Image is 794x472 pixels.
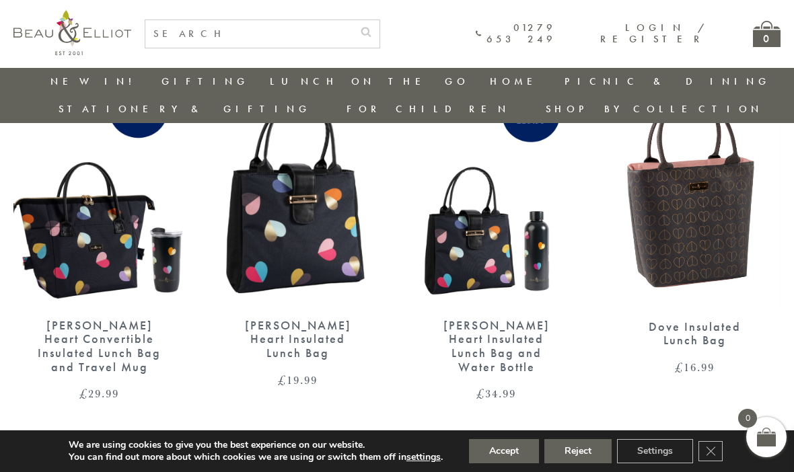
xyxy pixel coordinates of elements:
[544,439,612,463] button: Reject
[675,359,684,375] span: £
[13,84,185,400] a: Emily Heart Convertible Lunch Bag and Travel Mug [PERSON_NAME] Heart Convertible Insulated Lunch ...
[410,84,582,305] img: Emily Heart Insulated Lunch Bag and Water Bottle
[617,439,693,463] button: Settings
[13,84,185,305] img: Emily Heart Convertible Lunch Bag and Travel Mug
[236,319,360,360] div: [PERSON_NAME] Heart Insulated Lunch Bag
[490,75,544,88] a: Home
[609,84,781,374] a: Dove Insulated Lunch Bag Dove Insulated Lunch Bag £16.99
[161,75,249,88] a: Gifting
[565,75,770,88] a: Picnic & Dining
[347,102,510,116] a: For Children
[753,21,781,47] a: 0
[410,84,582,400] a: Emily Heart Insulated Lunch Bag and Water Bottle [PERSON_NAME] Heart Insulated Lunch Bag and Wate...
[469,439,539,463] button: Accept
[13,10,131,55] img: logo
[79,385,88,401] span: £
[69,451,443,463] p: You can find out more about which cookies we are using or switch them off in .
[212,84,384,386] a: Emily Heart Insulated Lunch Bag [PERSON_NAME] Heart Insulated Lunch Bag £19.99
[278,372,318,388] bdi: 19.99
[476,385,516,401] bdi: 34.99
[270,75,469,88] a: Lunch On The Go
[476,22,556,46] a: 01279 653 249
[609,84,781,307] img: Dove Insulated Lunch Bag
[406,451,441,463] button: settings
[69,439,443,451] p: We are using cookies to give you the best experience on our website.
[600,21,706,46] a: Login / Register
[145,20,353,48] input: SEARCH
[738,409,757,428] span: 0
[434,319,558,375] div: [PERSON_NAME] Heart Insulated Lunch Bag and Water Bottle
[476,385,485,401] span: £
[698,441,723,461] button: Close GDPR Cookie Banner
[50,75,141,88] a: New in!
[37,319,161,375] div: [PERSON_NAME] Heart Convertible Insulated Lunch Bag and Travel Mug
[546,102,763,116] a: Shop by collection
[212,84,384,305] img: Emily Heart Insulated Lunch Bag
[79,385,119,401] bdi: 29.99
[633,320,757,348] div: Dove Insulated Lunch Bag
[59,102,311,116] a: Stationery & Gifting
[278,372,287,388] span: £
[675,359,715,375] bdi: 16.99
